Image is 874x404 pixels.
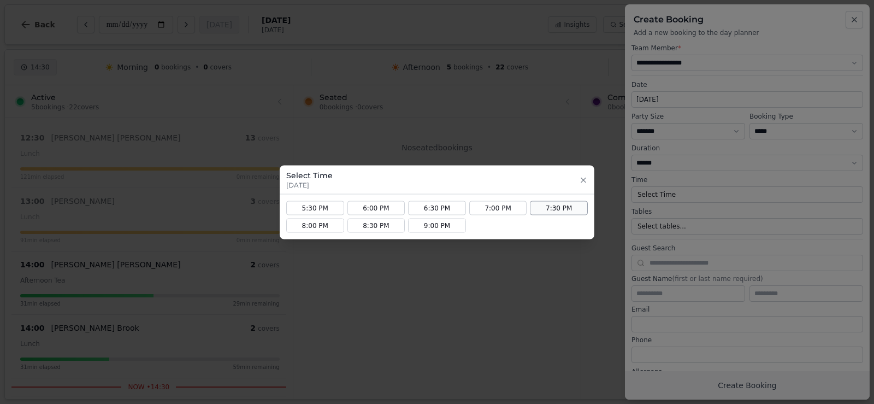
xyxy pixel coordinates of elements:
button: 8:30 PM [347,218,405,232]
p: [DATE] [286,180,333,189]
button: 8:00 PM [286,218,344,232]
h3: Select Time [286,169,333,180]
button: 9:00 PM [408,218,466,232]
button: 6:00 PM [347,201,405,215]
button: 7:00 PM [469,201,527,215]
button: 6:30 PM [408,201,466,215]
button: 5:30 PM [286,201,344,215]
button: 7:30 PM [530,201,588,215]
